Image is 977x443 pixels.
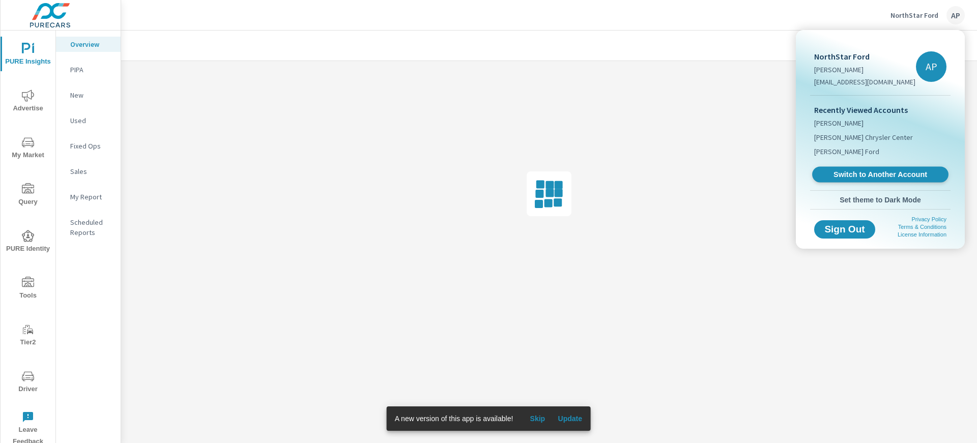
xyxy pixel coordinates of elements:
p: [EMAIL_ADDRESS][DOMAIN_NAME] [814,77,915,87]
button: Sign Out [814,220,875,239]
span: [PERSON_NAME] Chrysler Center [814,132,913,142]
p: NorthStar Ford [814,50,915,63]
span: [PERSON_NAME] [814,118,864,128]
p: Recently Viewed Accounts [814,104,946,116]
p: [PERSON_NAME] [814,65,915,75]
span: [PERSON_NAME] Ford [814,146,879,157]
a: Terms & Conditions [898,224,946,230]
span: Set theme to Dark Mode [814,195,946,204]
span: Switch to Another Account [818,170,942,180]
div: AP [916,51,946,82]
button: Set theme to Dark Mode [810,191,951,209]
a: Privacy Policy [912,216,946,222]
a: License Information [898,231,946,238]
a: Switch to Another Account [812,167,949,183]
span: Sign Out [822,225,867,234]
